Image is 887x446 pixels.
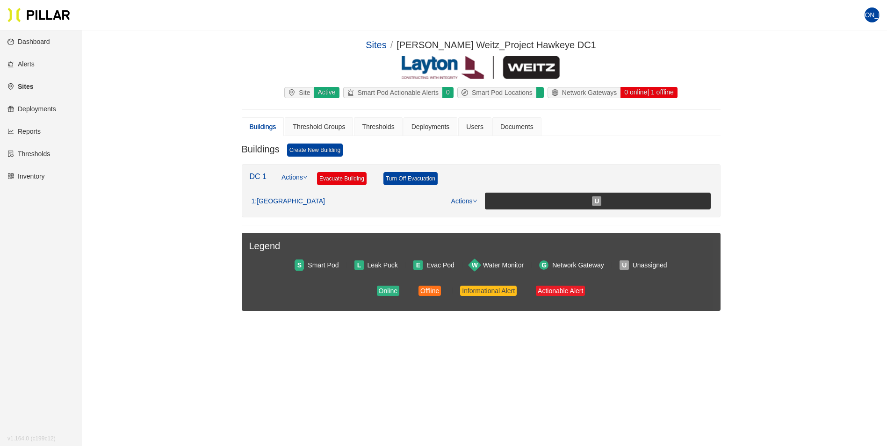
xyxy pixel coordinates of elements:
span: S [297,260,302,270]
div: Smart Pod Locations [458,87,536,98]
a: qrcodeInventory [7,173,45,180]
span: / [390,40,393,50]
div: Smart Pod [308,260,339,270]
h3: Buildings [242,144,280,157]
div: 0 online | 1 offline [620,87,677,98]
div: Site [285,87,314,98]
img: Layton Weitz [402,56,560,79]
div: Water Monitor [483,260,524,270]
a: line-chartReports [7,128,41,135]
a: Evacuate Building [317,172,367,185]
div: [PERSON_NAME] Weitz_Project Hawkeye DC1 [397,38,596,52]
div: Online [379,286,397,296]
a: Sites [366,40,386,50]
div: 0 [442,87,454,98]
div: Network Gateways [548,87,620,98]
span: L [357,260,361,270]
a: dashboardDashboard [7,38,50,45]
h3: Legend [249,240,713,252]
div: Threshold Groups [293,122,345,132]
div: Active [313,87,339,98]
span: G [541,260,547,270]
div: Deployments [411,122,450,132]
div: Actionable Alert [538,286,583,296]
span: E [416,260,420,270]
div: Offline [420,286,439,296]
span: U [622,260,627,270]
div: Thresholds [362,122,394,132]
a: giftDeployments [7,105,56,113]
img: Pillar Technologies [7,7,70,22]
a: environmentSites [7,83,33,90]
div: Smart Pod Actionable Alerts [344,87,443,98]
a: alertAlerts [7,60,35,68]
a: Create New Building [287,144,343,157]
span: down [473,199,477,203]
div: Documents [500,122,534,132]
div: Unassigned [633,260,667,270]
a: alertSmart Pod Actionable Alerts0 [341,87,455,98]
div: Buildings [250,122,276,132]
div: 1 [252,197,325,206]
a: exceptionThresholds [7,150,50,158]
span: compass [462,89,472,96]
span: environment [288,89,299,96]
div: Informational Alert [462,286,515,296]
div: Leak Puck [368,260,398,270]
div: Users [466,122,483,132]
div: Evac Pod [426,260,454,270]
span: U [594,196,599,206]
span: W [472,260,478,270]
a: DC 1 [250,173,267,180]
a: Actions [451,197,477,205]
a: Actions [281,172,308,193]
span: global [552,89,562,96]
span: : [GEOGRAPHIC_DATA] [255,197,325,206]
div: Network Gateway [552,260,604,270]
a: Turn Off Evacuation [383,172,438,185]
span: alert [347,89,358,96]
span: down [303,175,308,180]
